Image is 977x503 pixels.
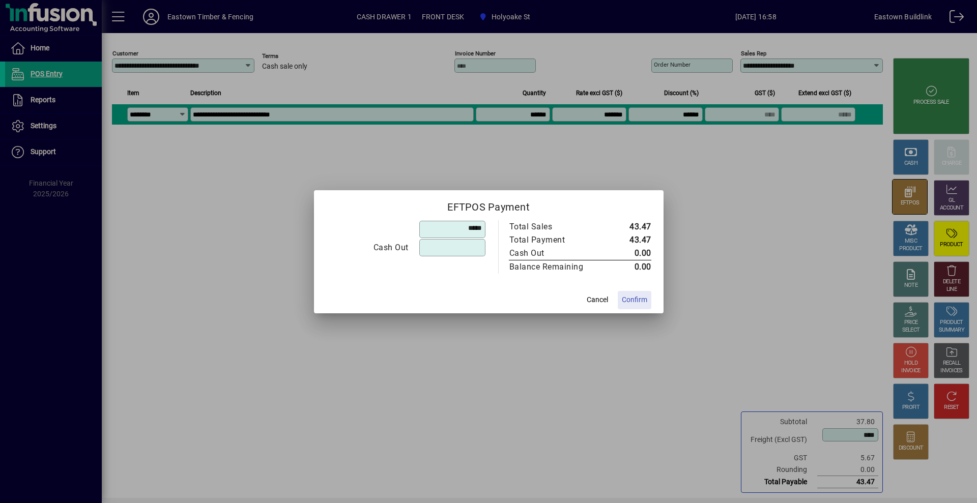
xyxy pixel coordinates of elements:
span: Cancel [587,294,608,305]
td: 0.00 [605,260,651,274]
td: 43.47 [605,233,651,247]
div: Balance Remaining [509,261,595,273]
td: Total Sales [509,220,605,233]
button: Cancel [581,291,614,309]
div: Cash Out [509,247,595,259]
h2: EFTPOS Payment [314,190,664,220]
div: Cash Out [327,242,409,254]
span: Confirm [622,294,647,305]
td: 43.47 [605,220,651,233]
td: 0.00 [605,247,651,260]
button: Confirm [618,291,651,309]
td: Total Payment [509,233,605,247]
